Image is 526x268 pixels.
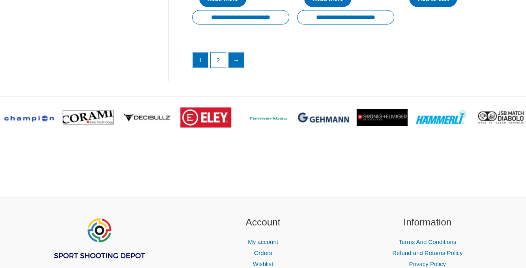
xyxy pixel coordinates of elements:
[409,260,446,267] a: Privacy Policy
[355,215,500,229] h2: Information
[248,238,278,245] a: My account
[399,238,456,245] a: Terms And Conditions
[180,107,231,127] img: brand logo
[229,52,244,67] a: →
[392,249,462,256] a: Refund and Returns Policy
[211,52,226,67] a: Page 2
[193,52,208,67] span: Page 1
[191,215,335,229] h2: Account
[254,249,272,256] a: Orders
[192,52,500,72] nav: Product Pagination
[253,260,273,267] a: Wishlist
